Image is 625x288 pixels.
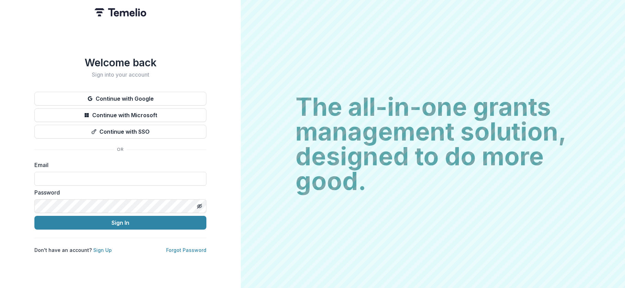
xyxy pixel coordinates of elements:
a: Forgot Password [166,247,206,253]
button: Continue with Microsoft [34,108,206,122]
button: Continue with SSO [34,125,206,139]
h1: Welcome back [34,56,206,69]
button: Continue with Google [34,92,206,106]
label: Email [34,161,202,169]
label: Password [34,188,202,197]
img: Temelio [95,8,146,16]
p: Don't have an account? [34,246,112,254]
a: Sign Up [93,247,112,253]
h2: Sign into your account [34,71,206,78]
button: Sign In [34,216,206,230]
button: Toggle password visibility [194,201,205,212]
